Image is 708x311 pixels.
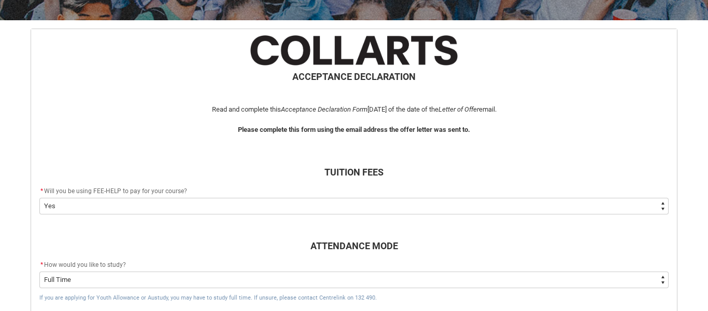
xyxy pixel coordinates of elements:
[310,240,398,251] b: ATTENDANCE MODE
[281,105,351,113] i: Acceptance Declaration
[44,261,126,268] span: How would you like to study?
[40,187,43,195] abbr: required
[324,167,384,178] b: TUITION FEES
[438,105,479,113] i: Letter of Offer
[39,294,377,301] span: If you are applying for Youth Allowance or Austudy, you may have to study full time. If unsure, p...
[352,105,367,113] i: Form
[39,104,669,115] p: Read and complete this [DATE] of the date of the email.
[238,126,470,133] b: Please complete this form using the email address the offer letter was sent to.
[39,70,669,84] h2: ACCEPTANCE DECLARATION
[250,35,458,65] img: CollartsLargeTitle
[40,261,43,268] abbr: required
[44,187,187,195] span: Will you be using FEE-HELP to pay for your course?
